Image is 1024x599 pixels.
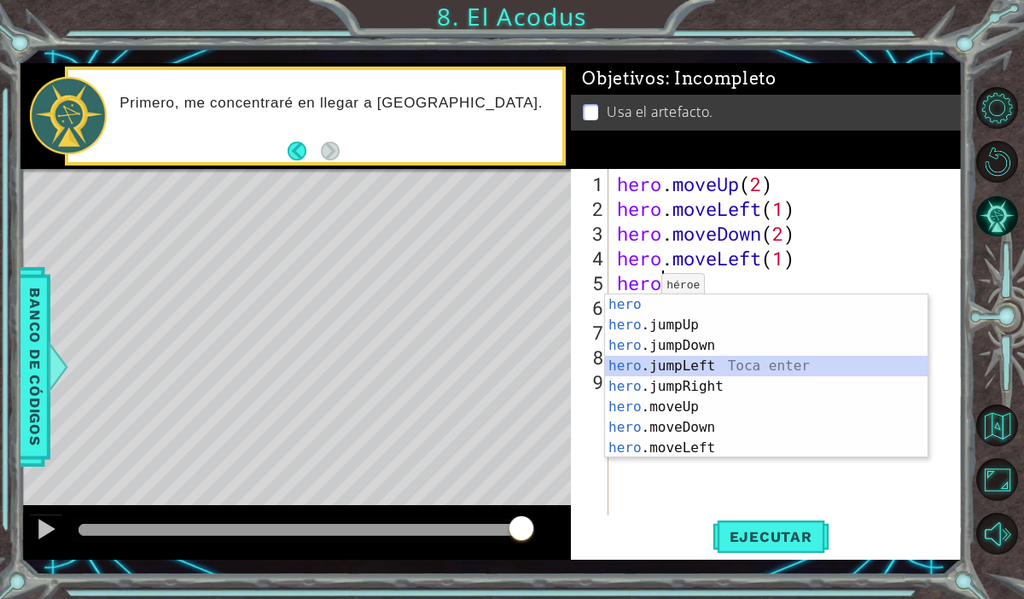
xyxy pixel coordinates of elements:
a: Volver al mapa [978,398,1024,452]
button: Volver al mapa [976,404,1018,446]
div: 6 [574,295,608,320]
div: 1 [574,172,608,196]
p: Usa el artefacto. [607,102,713,121]
button: Opciones de nivel [976,87,1018,129]
button: Reiniciar nivel [976,141,1018,183]
button: Shift+Enter: Ejecutar el código. [713,517,829,556]
div: 9 [574,369,608,394]
button: Next [321,142,340,160]
span: Ejecutar [713,528,829,545]
button: Maximizar navegador [976,458,1018,500]
button: Pista IA [976,195,1018,237]
div: 5 [574,270,608,295]
div: 8 [574,345,608,369]
button: ⌘ + P: Play [29,514,63,549]
span: : Incompleto [666,68,777,89]
button: Back [288,142,321,160]
div: 3 [574,221,608,246]
code: héroe [666,279,700,292]
div: 2 [574,196,608,221]
p: Primero, me concentraré en llegar a [GEOGRAPHIC_DATA]. [119,94,550,113]
div: 7 [574,320,608,345]
span: Objetivos [582,68,777,90]
div: 4 [574,246,608,270]
span: Banco de códigos [21,279,49,456]
button: Sonido apagado [976,513,1018,555]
